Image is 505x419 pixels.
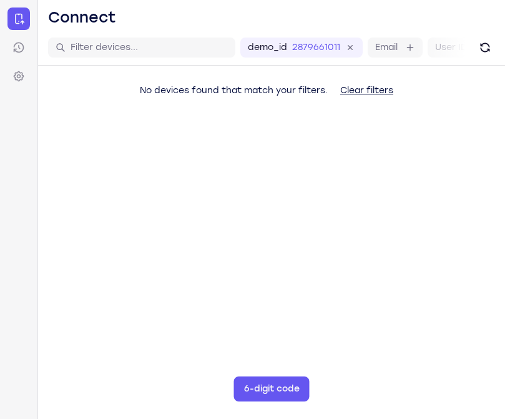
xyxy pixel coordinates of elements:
[475,38,495,58] button: Refresh
[7,65,30,88] a: Settings
[7,8,30,30] a: Connect
[7,36,30,59] a: Sessions
[71,41,228,54] input: Filter devices...
[435,41,467,54] label: User ID
[234,376,310,401] button: 6-digit code
[48,8,116,28] h1: Connect
[330,78,403,103] button: Clear filters
[248,41,287,54] label: demo_id
[375,41,398,54] label: Email
[140,85,328,96] span: No devices found that match your filters.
